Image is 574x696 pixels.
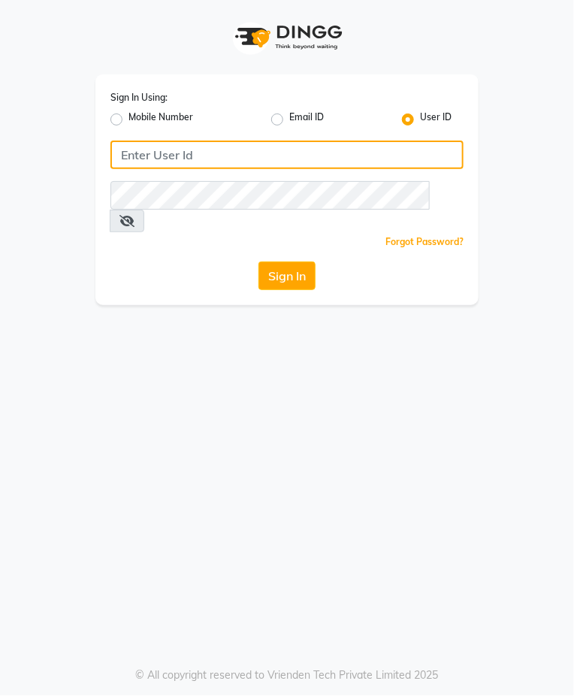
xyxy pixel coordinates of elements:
label: User ID [420,110,452,129]
input: Username [110,141,464,169]
button: Sign In [258,262,316,290]
img: logo1.svg [227,15,347,59]
input: Username [110,181,430,210]
label: Sign In Using: [110,91,168,104]
a: Forgot Password? [385,236,464,247]
label: Mobile Number [128,110,193,129]
label: Email ID [289,110,324,129]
